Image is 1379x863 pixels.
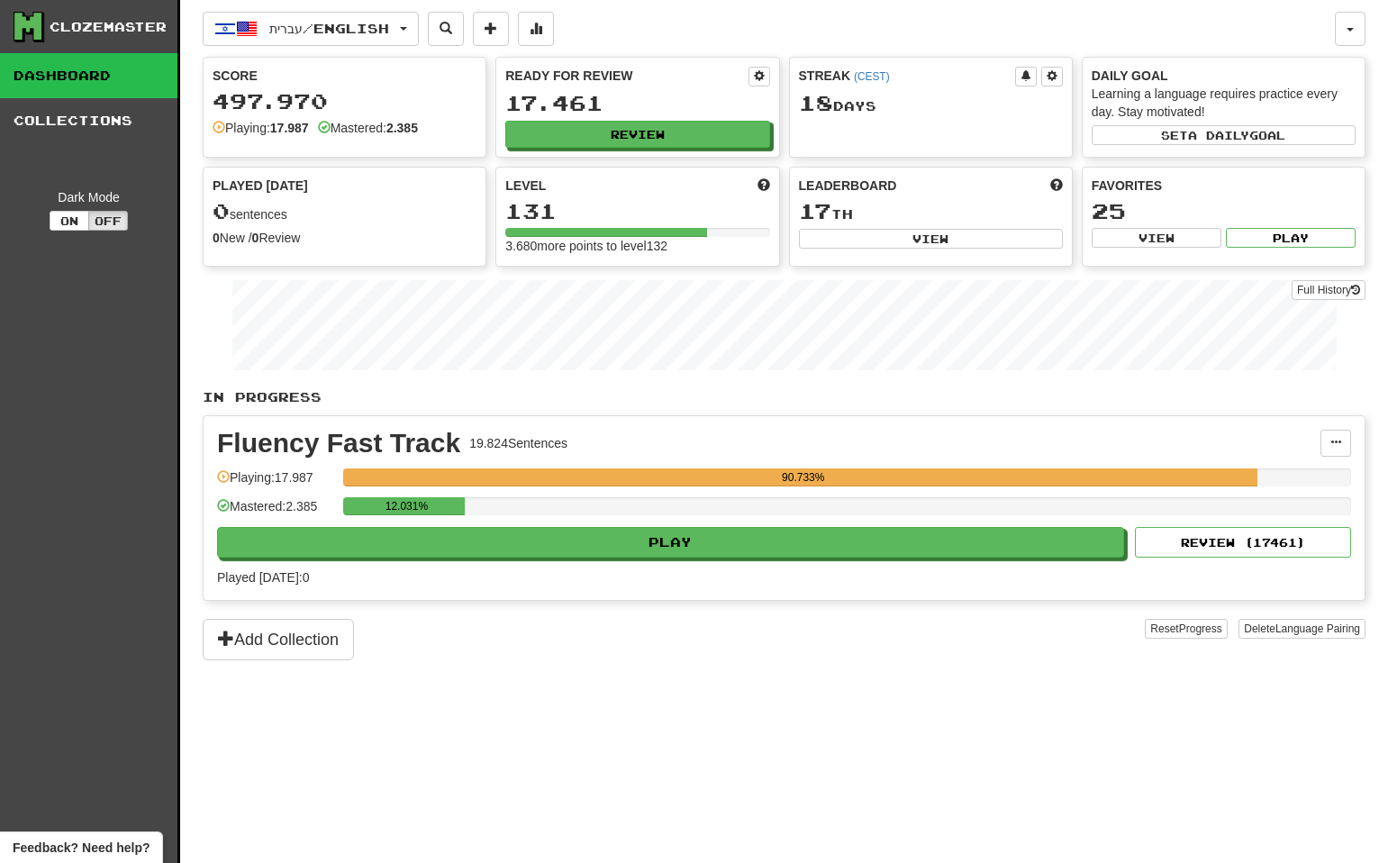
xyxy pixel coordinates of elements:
[213,231,220,245] strong: 0
[473,12,509,46] button: Add sentence to collection
[518,12,554,46] button: More stats
[217,497,334,527] div: Mastered: 2.385
[799,67,1015,85] div: Streak
[1092,67,1356,85] div: Daily Goal
[14,188,164,206] div: Dark Mode
[1188,129,1249,141] span: a daily
[505,67,748,85] div: Ready for Review
[318,119,418,137] div: Mastered:
[217,468,334,498] div: Playing: 17.987
[854,70,890,83] a: (CEST)
[217,430,460,457] div: Fluency Fast Track
[203,12,419,46] button: עברית/English
[217,527,1124,558] button: Play
[799,90,833,115] span: 18
[799,92,1063,115] div: Day s
[1179,622,1222,635] span: Progress
[349,468,1257,486] div: 90.733%
[1292,280,1365,300] a: Full History
[203,388,1365,406] p: In Progress
[252,231,259,245] strong: 0
[505,121,769,148] button: Review
[269,21,389,36] span: עברית / English
[203,619,354,660] button: Add Collection
[758,177,770,195] span: Score more points to level up
[1226,228,1356,248] button: Play
[349,497,464,515] div: 12.031%
[213,200,476,223] div: sentences
[1135,527,1351,558] button: Review (17461)
[213,229,476,247] div: New / Review
[213,198,230,223] span: 0
[1145,619,1227,639] button: ResetProgress
[88,211,128,231] button: Off
[469,434,567,452] div: 19.824 Sentences
[1050,177,1063,195] span: This week in points, UTC
[213,177,308,195] span: Played [DATE]
[1092,200,1356,223] div: 25
[270,121,309,135] strong: 17.987
[1275,622,1360,635] span: Language Pairing
[386,121,418,135] strong: 2.385
[1092,85,1356,121] div: Learning a language requires practice every day. Stay motivated!
[505,200,769,223] div: 131
[50,211,89,231] button: On
[217,570,309,585] span: Played [DATE]: 0
[213,90,476,113] div: 497.970
[1092,228,1221,248] button: View
[505,92,769,114] div: 17.461
[799,200,1063,223] div: th
[505,237,769,255] div: 3.680 more points to level 132
[1092,177,1356,195] div: Favorites
[13,839,150,857] span: Open feedback widget
[799,177,897,195] span: Leaderboard
[1092,125,1356,145] button: Seta dailygoal
[213,67,476,85] div: Score
[213,119,309,137] div: Playing:
[799,229,1063,249] button: View
[428,12,464,46] button: Search sentences
[799,198,831,223] span: 17
[1238,619,1365,639] button: DeleteLanguage Pairing
[505,177,546,195] span: Level
[50,18,167,36] div: Clozemaster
